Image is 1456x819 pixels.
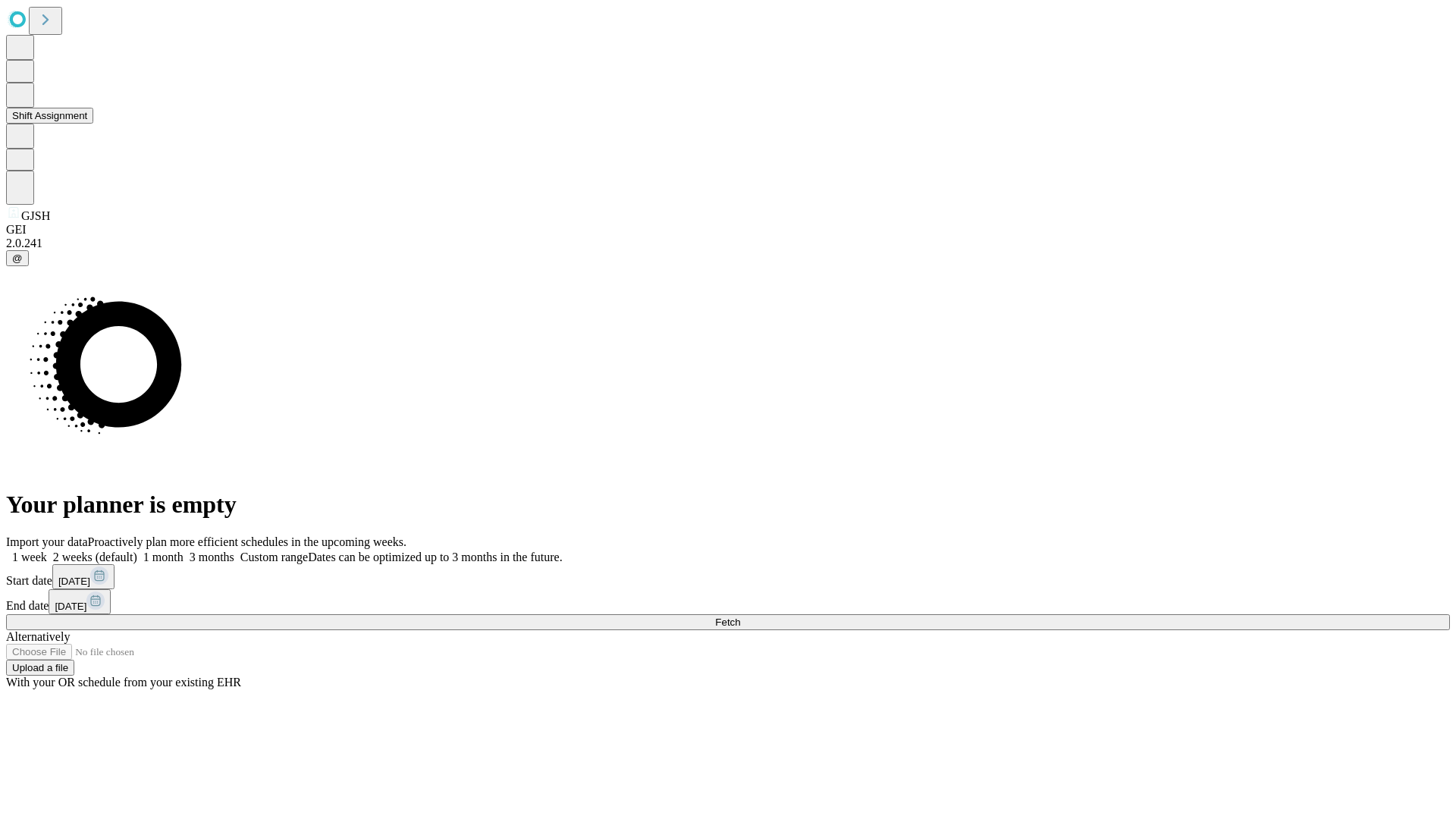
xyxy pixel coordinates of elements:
[6,564,1450,589] div: Start date
[6,589,1450,614] div: End date
[308,551,562,563] span: Dates can be optimized up to 3 months in the future.
[143,551,184,563] span: 1 month
[55,601,86,612] span: [DATE]
[88,535,406,548] span: Proactively plan more efficient schedules in the upcoming weeks.
[49,589,111,614] button: [DATE]
[12,253,23,264] span: @
[52,564,115,589] button: [DATE]
[190,551,234,563] span: 3 months
[240,551,308,563] span: Custom range
[12,551,47,563] span: 1 week
[6,535,88,548] span: Import your data
[6,676,241,689] span: With your OR schedule from your existing EHR
[6,108,93,124] button: Shift Assignment
[21,209,50,222] span: GJSH
[6,223,1450,237] div: GEI
[58,576,90,587] span: [DATE]
[6,237,1450,250] div: 2.0.241
[6,614,1450,630] button: Fetch
[6,250,29,266] button: @
[6,630,70,643] span: Alternatively
[53,551,137,563] span: 2 weeks (default)
[715,617,740,628] span: Fetch
[6,660,74,676] button: Upload a file
[6,491,1450,519] h1: Your planner is empty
